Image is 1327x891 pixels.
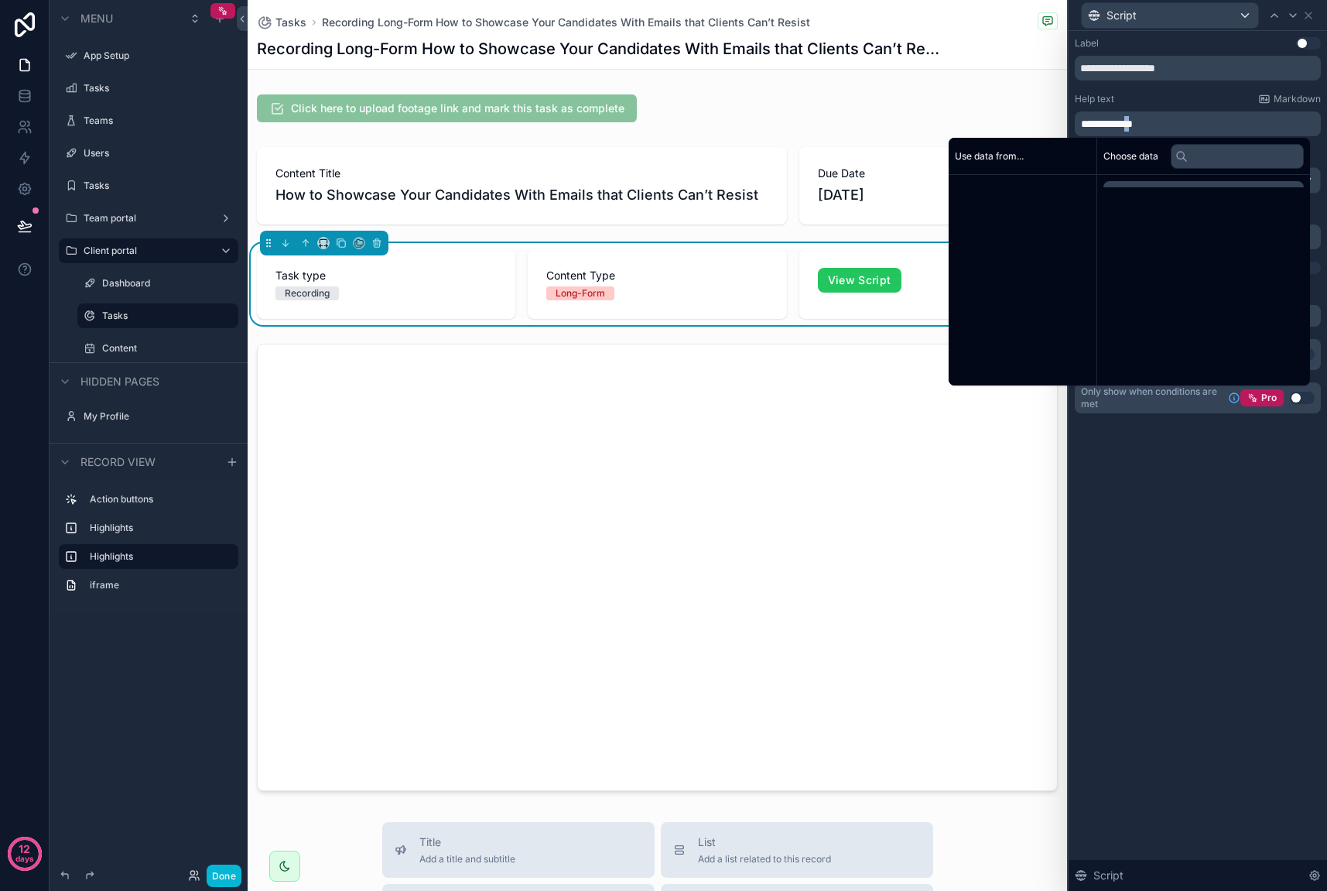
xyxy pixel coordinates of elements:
span: Use data from... [955,150,1024,163]
label: Team portal [84,212,214,224]
label: iframe [90,579,232,591]
span: Hidden pages [80,374,159,389]
button: Script [1081,2,1259,29]
span: Record view [80,454,156,470]
div: scrollable content [50,480,248,613]
a: Tasks [257,15,306,30]
p: 12 [19,841,30,857]
label: Highlights [90,522,232,534]
p: days [15,848,34,869]
label: Tasks [102,310,229,322]
span: Only show when conditions are met [1081,386,1222,410]
label: Tasks [84,180,235,192]
label: Tasks [84,82,235,94]
h1: Recording Long-Form How to Showcase Your Candidates With Emails that Clients Can’t Resist [257,38,942,60]
label: App Setup [84,50,235,62]
span: Script [1093,868,1124,883]
a: Markdown [1258,93,1321,105]
span: Menu [80,11,113,26]
label: Content [102,342,235,355]
span: Title [419,834,515,850]
label: My Profile [84,410,235,423]
span: Script [1106,8,1137,23]
a: View Script [818,268,901,293]
span: Tasks [275,15,306,30]
span: Task type [275,268,497,283]
span: Add a list related to this record [698,853,831,865]
label: Dashboard [102,277,235,290]
span: Choose data [1103,150,1158,163]
span: Add a title and subtitle [419,853,515,865]
label: Users [84,147,235,159]
span: Pro [1261,392,1277,404]
div: Label [1075,37,1099,50]
label: Action buttons [90,493,232,505]
div: Recording [285,286,330,300]
div: Long-Form [556,286,605,300]
label: Teams [84,115,235,127]
span: Markdown [1274,93,1321,105]
button: Done [207,865,241,887]
span: Content Type [546,268,768,283]
a: Recording Long-Form How to Showcase Your Candidates With Emails that Clients Can’t Resist [322,15,810,30]
span: List [698,834,831,850]
div: scrollable content [1075,111,1321,136]
button: ListAdd a list related to this record [661,822,933,878]
label: Client portal [84,245,207,257]
label: Help text [1075,93,1114,105]
label: Highlights [90,550,226,563]
button: TitleAdd a title and subtitle [382,822,655,878]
